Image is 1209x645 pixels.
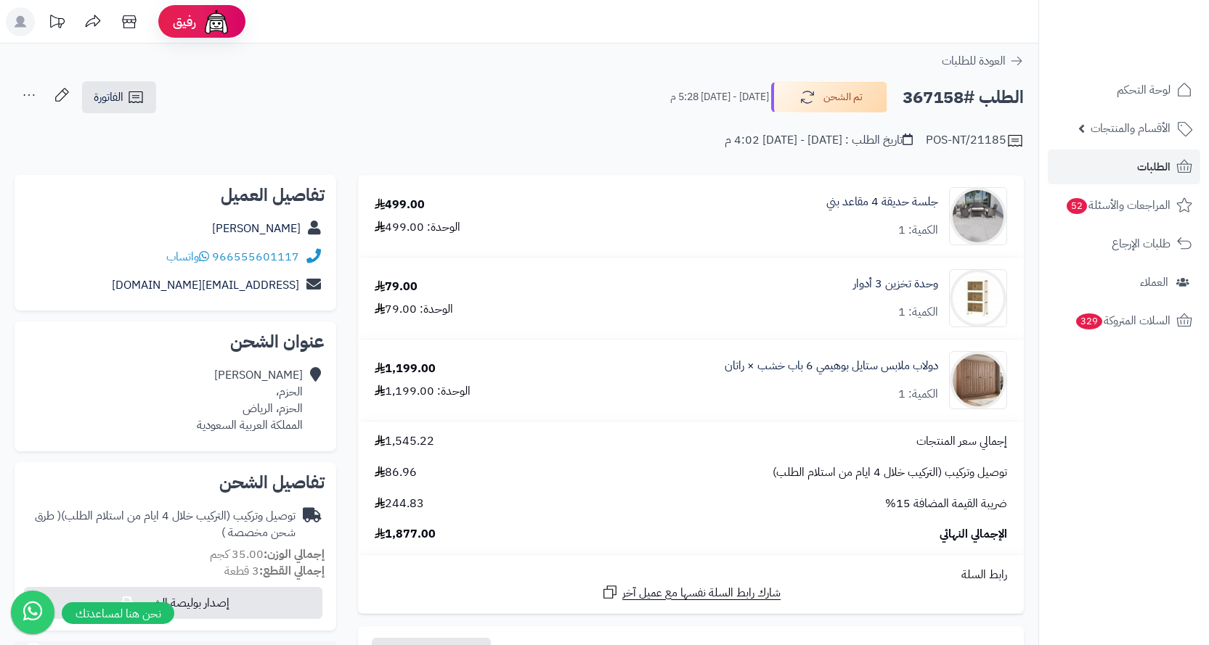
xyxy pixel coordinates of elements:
[1048,226,1200,261] a: طلبات الإرجاع
[1110,41,1195,71] img: logo-2.png
[942,52,1006,70] span: العودة للطلبات
[826,194,938,210] a: جلسة حديقة 4 مقاعد بني
[1140,272,1168,292] span: العملاء
[224,562,325,580] small: 3 قطعة
[725,132,913,149] div: تاريخ الطلب : [DATE] - [DATE] 4:02 م
[212,220,301,237] a: [PERSON_NAME]
[1112,234,1171,254] span: طلبات الإرجاع
[601,583,781,601] a: شارك رابط السلة نفسها مع عميل آخر
[1048,149,1200,184] a: الطلبات
[26,186,325,204] h2: تفاصيل العميل
[853,276,938,292] a: وحدة تخزين 3 أدوار
[771,82,887,112] button: تم الشحن
[24,587,322,619] button: إصدار بوليصة الشحن
[942,52,1024,70] a: العودة للطلبات
[1067,198,1087,214] span: 52
[903,83,1024,112] h2: الطلب #367158
[1117,80,1171,100] span: لوحة التحكم
[1048,188,1200,223] a: المراجعات والأسئلة52
[112,276,299,294] a: [EMAIL_ADDRESS][DOMAIN_NAME]
[375,279,418,295] div: 79.00
[670,90,769,104] small: [DATE] - [DATE] 5:28 م
[1065,195,1171,215] span: المراجعات والأسئلة
[1075,311,1171,331] span: السلات المتروكة
[1076,313,1102,329] span: 329
[375,301,453,318] div: الوحدة: 79.00
[375,526,436,543] span: 1,877.00
[773,464,1007,481] span: توصيل وتركيب (التركيب خلال 4 ايام من استلام الطلب)
[264,546,325,563] strong: إجمالي الوزن:
[202,7,231,36] img: ai-face.png
[1048,303,1200,338] a: السلات المتروكة329
[94,89,123,106] span: الفاتورة
[898,386,938,403] div: الكمية: 1
[38,7,75,40] a: تحديثات المنصة
[375,219,460,236] div: الوحدة: 499.00
[375,464,417,481] span: 86.96
[82,81,156,113] a: الفاتورة
[1048,73,1200,107] a: لوحة التحكم
[885,496,1007,512] span: ضريبة القيمة المضافة 15%
[950,351,1006,409] img: 1749982072-1-90x90.jpg
[926,132,1024,149] div: POS-NT/21185
[375,496,424,512] span: 244.83
[1048,265,1200,300] a: العملاء
[212,248,299,266] a: 966555601117
[1091,118,1171,139] span: الأقسام والمنتجات
[197,367,303,433] div: [PERSON_NAME] الحزم، الحزم، الرياض المملكة العربية السعودية
[26,474,325,491] h2: تفاصيل الشحن
[166,248,209,266] a: واتساب
[173,13,196,30] span: رفيق
[375,433,434,450] span: 1,545.22
[950,269,1006,327] img: 1738071812-110107010066-90x90.jpg
[259,562,325,580] strong: إجمالي القطع:
[210,546,325,563] small: 35.00 كجم
[35,507,296,541] span: ( طرق شحن مخصصة )
[26,333,325,350] h2: عنوان الشحن
[622,585,781,601] span: شارك رابط السلة نفسها مع عميل آخر
[898,304,938,321] div: الكمية: 1
[375,197,425,213] div: 499.00
[725,358,938,374] a: دولاب ملابس ستايل بوهيمي 6 باب خشب × راتان
[375,383,471,400] div: الوحدة: 1,199.00
[940,526,1007,543] span: الإجمالي النهائي
[26,508,296,541] div: توصيل وتركيب (التركيب خلال 4 ايام من استلام الطلب)
[1137,157,1171,177] span: الطلبات
[916,433,1007,450] span: إجمالي سعر المنتجات
[375,361,436,377] div: 1,199.00
[364,567,1018,583] div: رابط السلة
[950,187,1006,245] img: 1754462250-110119010015-90x90.jpg
[898,222,938,239] div: الكمية: 1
